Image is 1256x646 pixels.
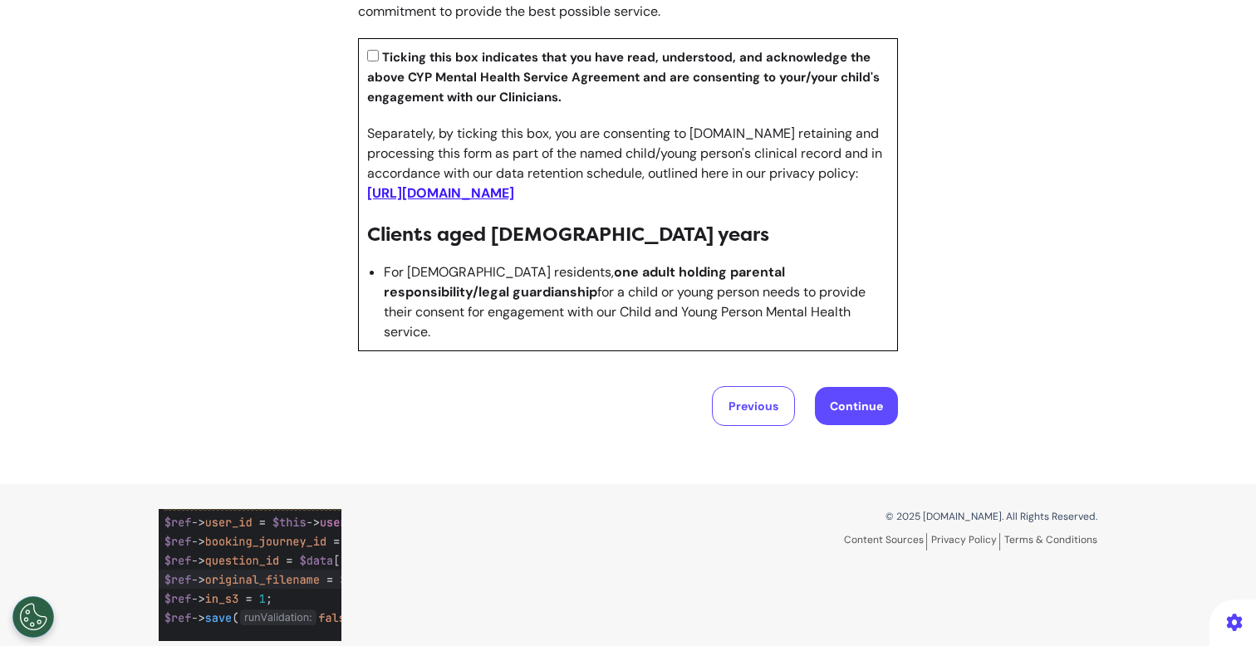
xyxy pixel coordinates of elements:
[931,533,1000,551] a: Privacy Policy
[12,596,54,638] button: Open Preferences
[712,386,795,426] button: Previous
[367,49,880,105] b: Ticking this box indicates that you have read, understood, and acknowledge the above CYP Mental H...
[844,533,927,551] a: Content Sources
[1004,533,1097,546] a: Terms & Conditions
[367,184,514,202] a: [URL][DOMAIN_NAME]
[384,262,889,342] li: For [DEMOGRAPHIC_DATA] residents, for a child or young person needs to provide their consent for ...
[815,387,898,425] button: Continue
[159,509,341,640] img: Spectrum.Life logo
[367,124,889,203] p: Separately, by ticking this box, you are consenting to [DOMAIN_NAME] retaining and processing thi...
[367,223,889,247] h3: Clients aged [DEMOGRAPHIC_DATA] years
[640,509,1097,524] p: © 2025 [DOMAIN_NAME]. All Rights Reserved.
